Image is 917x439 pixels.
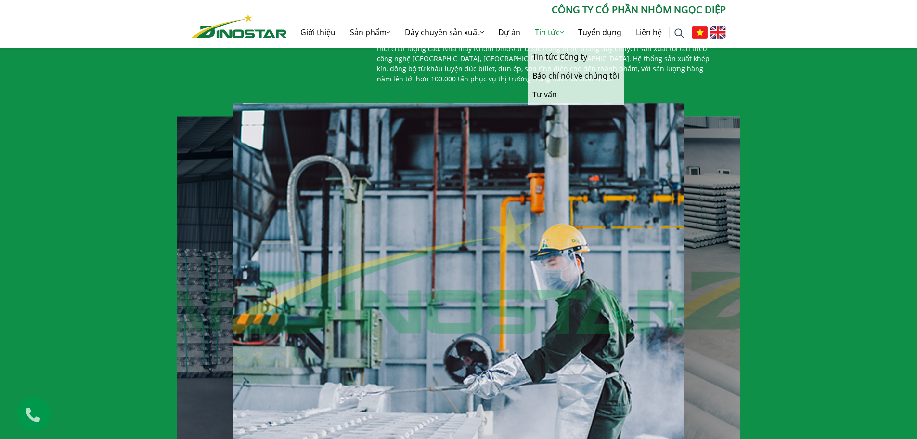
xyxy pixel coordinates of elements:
[287,2,726,17] p: CÔNG TY CỔ PHẦN NHÔM NGỌC DIỆP
[293,17,343,48] a: Giới thiệu
[192,12,287,38] a: Nhôm Dinostar
[192,14,287,38] img: Nhôm Dinostar
[710,26,726,39] img: English
[528,17,571,48] a: Tin tức
[528,48,624,67] a: Tin tức Công ty
[377,23,719,84] p: Công ty Cổ phần Nhôm Ngọc Diệp là một trong những công ty nhôm lớn nhất [GEOGRAPHIC_DATA], sở hữu...
[528,67,624,85] a: Báo chí nói về chúng tôi
[398,17,491,48] a: Dây chuyền sản xuất
[629,17,669,48] a: Liên hệ
[491,17,528,48] a: Dự án
[692,26,708,39] img: Tiếng Việt
[571,17,629,48] a: Tuyển dụng
[343,17,398,48] a: Sản phẩm
[528,85,624,104] a: Tư vấn
[674,28,684,38] img: search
